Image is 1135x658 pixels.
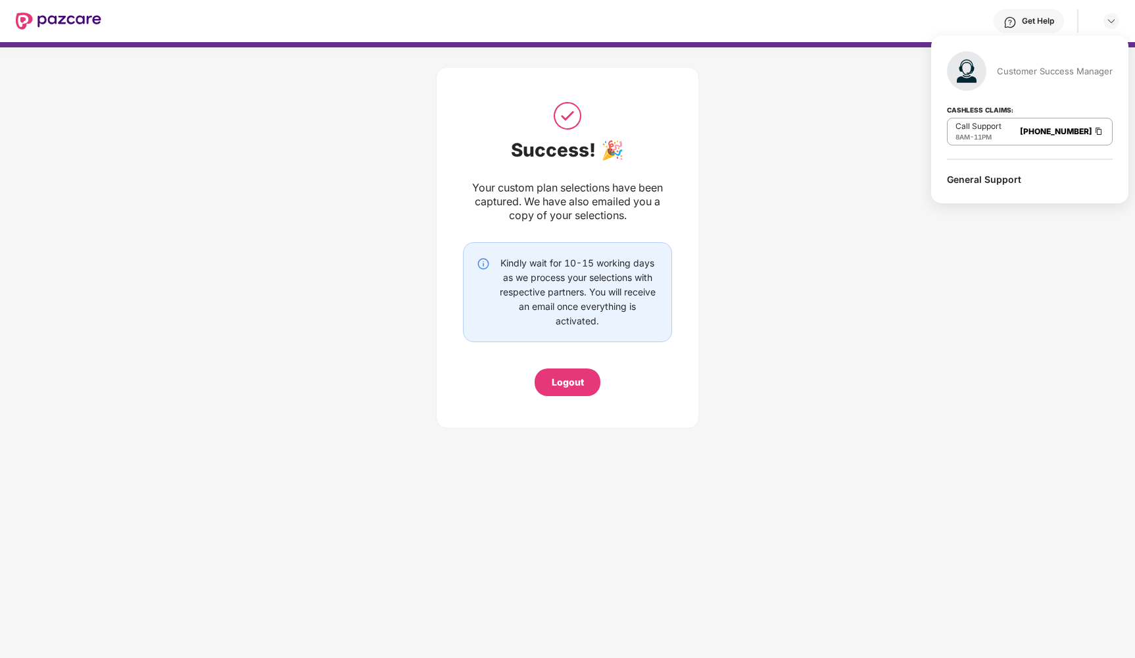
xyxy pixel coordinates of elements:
div: Customer Success Manager [997,65,1113,77]
div: Logout [552,375,584,390]
div: General Support [947,173,1113,186]
img: Clipboard Icon [1094,126,1104,137]
img: svg+xml;base64,PHN2ZyBpZD0iSGVscC0zMngzMiIgeG1sbnM9Imh0dHA6Ly93d3cudzMub3JnLzIwMDAvc3ZnIiB3aWR0aD... [1003,16,1017,29]
span: 11PM [974,133,992,141]
div: - [955,132,1002,142]
img: svg+xml;base64,PHN2ZyB3aWR0aD0iNTAiIGhlaWdodD0iNTAiIHZpZXdCb3g9IjAgMCA1MCA1MCIgZmlsbD0ibm9uZSIgeG... [551,99,584,132]
div: Get Help [1022,16,1054,26]
div: Your custom plan selections have been captured. We have also emailed you a copy of your selections. [463,181,672,222]
a: [PHONE_NUMBER] [1020,126,1092,136]
div: Kindly wait for 10-15 working days as we process your selections with respective partners. You wi... [496,256,658,328]
img: svg+xml;base64,PHN2ZyBpZD0iSW5mby0yMHgyMCIgeG1sbnM9Imh0dHA6Ly93d3cudzMub3JnLzIwMDAvc3ZnIiB3aWR0aD... [477,257,490,270]
img: New Pazcare Logo [16,13,101,30]
div: Success! 🎉 [463,139,672,161]
img: svg+xml;base64,PHN2ZyBpZD0iRHJvcGRvd24tMzJ4MzIiIHhtbG5zPSJodHRwOi8vd3d3LnczLm9yZy8yMDAwL3N2ZyIgd2... [1106,16,1117,26]
img: svg+xml;base64,PHN2ZyB4bWxucz0iaHR0cDovL3d3dy53My5vcmcvMjAwMC9zdmciIHhtbG5zOnhsaW5rPSJodHRwOi8vd3... [947,51,986,91]
strong: Cashless Claims: [947,102,1013,116]
p: Call Support [955,121,1002,132]
span: 8AM [955,133,970,141]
